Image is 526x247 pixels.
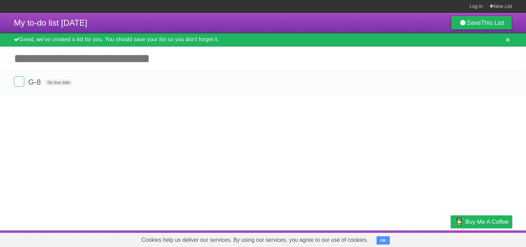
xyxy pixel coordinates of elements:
label: Done [14,76,24,87]
a: Terms [418,232,433,245]
a: Suggest a feature [468,232,512,245]
a: Privacy [442,232,460,245]
span: No due date [45,79,73,86]
span: My to-do list [DATE] [14,18,87,27]
span: G-8 [28,78,43,86]
button: OK [377,236,390,245]
a: About [359,232,373,245]
a: Developers [381,232,409,245]
span: Buy me a coffee [465,216,509,228]
b: This List [481,19,504,26]
img: Buy me a coffee [454,216,464,228]
a: SaveThis List [451,16,512,30]
a: Buy me a coffee [451,215,512,228]
span: Cookies help us deliver our services. By using our services, you agree to our use of cookies. [135,233,375,247]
